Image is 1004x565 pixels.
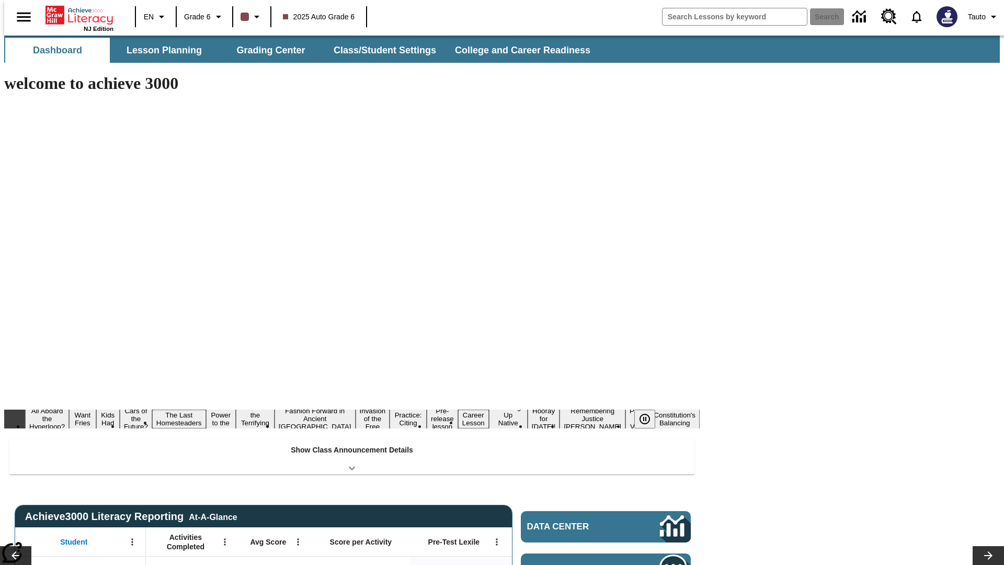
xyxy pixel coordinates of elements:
button: Open Menu [290,534,306,550]
span: Achieve3000 Literacy Reporting [25,511,237,523]
button: Slide 13 Cooking Up Native Traditions [489,402,528,436]
span: 2025 Auto Grade 6 [283,12,355,22]
button: Lesson carousel, Next [973,546,1004,565]
span: NJ Edition [84,26,113,32]
button: Slide 14 Hooray for Constitution Day! [528,405,560,432]
input: search field [663,8,807,25]
button: Pause [634,410,655,428]
span: Pre-Test Lexile [428,537,480,547]
button: Slide 5 The Last Homesteaders [152,410,206,428]
button: Open Menu [124,534,140,550]
a: Home [45,5,113,26]
button: Grading Center [219,38,323,63]
button: College and Career Readiness [447,38,599,63]
button: Grade: Grade 6, Select a grade [180,7,229,26]
img: Avatar [937,6,957,27]
button: Open Menu [217,534,233,550]
div: Pause [634,410,666,428]
button: Slide 10 Mixed Practice: Citing Evidence [390,402,427,436]
div: Show Class Announcement Details [9,438,694,474]
button: Slide 8 Fashion Forward in Ancient Rome [275,405,356,432]
a: Data Center [846,3,875,31]
button: Slide 12 Career Lesson [458,410,489,428]
button: Slide 2 Do You Want Fries With That? [69,394,96,444]
button: Dashboard [5,38,110,63]
button: Slide 16 Point of View [625,405,649,432]
a: Resource Center, Will open in new tab [875,3,903,31]
div: At-A-Glance [189,511,237,522]
button: Slide 1 All Aboard the Hyperloop? [25,405,69,432]
button: Slide 7 Attack of the Terrifying Tomatoes [236,402,275,436]
span: Grade 6 [184,12,211,22]
span: Data Center [527,522,625,532]
a: Notifications [903,3,930,30]
button: Class color is dark brown. Change class color [236,7,267,26]
p: Show Class Announcement Details [291,445,413,456]
h1: welcome to achieve 3000 [4,74,700,93]
span: Score per Activity [330,537,392,547]
a: Data Center [521,511,691,543]
span: Tauto [968,12,986,22]
button: Slide 4 Cars of the Future? [120,405,152,432]
span: EN [144,12,154,22]
span: Activities Completed [151,533,220,551]
span: Avg Score [250,537,286,547]
button: Profile/Settings [964,7,1004,26]
button: Select a new avatar [930,3,964,30]
div: SubNavbar [4,36,1000,63]
button: Language: EN, Select a language [139,7,173,26]
button: Slide 17 The Constitution's Balancing Act [649,402,700,436]
button: Slide 11 Pre-release lesson [427,405,458,432]
button: Open side menu [8,2,39,32]
div: SubNavbar [4,38,600,63]
button: Slide 15 Remembering Justice O'Connor [560,405,625,432]
div: Home [45,4,113,32]
button: Slide 3 Dirty Jobs Kids Had To Do [96,394,120,444]
button: Slide 9 The Invasion of the Free CD [356,398,390,440]
button: Lesson Planning [112,38,216,63]
button: Open Menu [489,534,505,550]
span: Student [60,537,87,547]
button: Slide 6 Solar Power to the People [206,402,236,436]
button: Class/Student Settings [325,38,444,63]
